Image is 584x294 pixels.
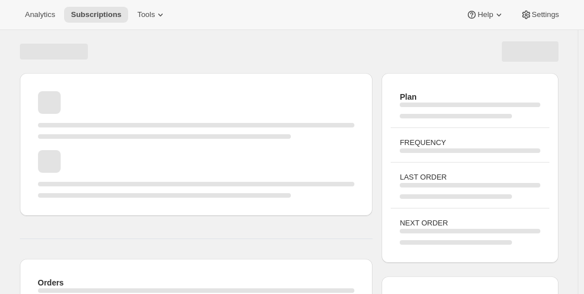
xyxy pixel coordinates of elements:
button: Settings [514,7,566,23]
h3: LAST ORDER [400,172,540,183]
h2: Plan [400,91,540,103]
h3: NEXT ORDER [400,218,540,229]
span: Subscriptions [71,10,121,19]
span: Settings [532,10,559,19]
button: Tools [130,7,173,23]
span: Analytics [25,10,55,19]
h2: Orders [38,277,355,288]
h3: FREQUENCY [400,137,540,148]
button: Help [459,7,511,23]
span: Help [477,10,493,19]
button: Analytics [18,7,62,23]
button: Subscriptions [64,7,128,23]
span: Tools [137,10,155,19]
